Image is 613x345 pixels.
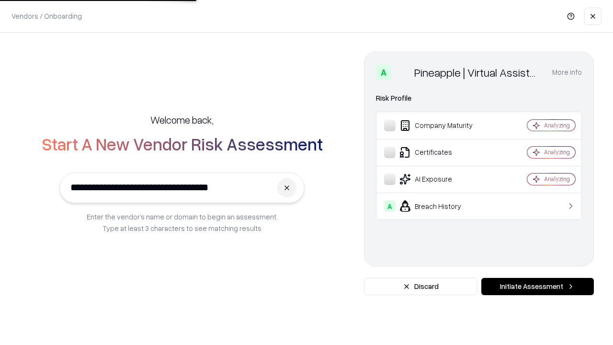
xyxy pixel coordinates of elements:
[544,121,570,129] div: Analyzing
[87,211,278,234] p: Enter the vendor’s name or domain to begin an assessment. Type at least 3 characters to see match...
[364,278,477,295] button: Discard
[376,92,582,104] div: Risk Profile
[384,147,499,158] div: Certificates
[11,11,82,21] p: Vendors / Onboarding
[150,113,214,126] h5: Welcome back,
[552,64,582,81] button: More info
[544,148,570,156] div: Analyzing
[544,175,570,183] div: Analyzing
[376,65,391,80] div: A
[384,200,396,212] div: A
[395,65,410,80] img: Pineapple | Virtual Assistant Agency
[384,200,499,212] div: Breach History
[384,120,499,131] div: Company Maturity
[481,278,594,295] button: Initiate Assessment
[42,134,323,153] h2: Start A New Vendor Risk Assessment
[384,173,499,185] div: AI Exposure
[414,65,541,80] div: Pineapple | Virtual Assistant Agency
